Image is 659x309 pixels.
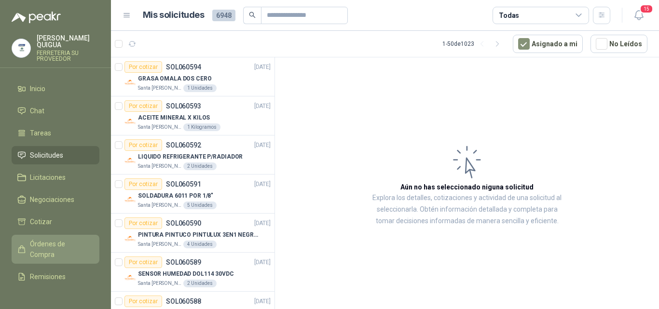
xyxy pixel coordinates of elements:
[138,162,181,170] p: Santa [PERSON_NAME]
[111,135,275,175] a: Por cotizarSOL060592[DATE] Company LogoLIQUIDO REFRIGERANTE P/RADIADORSanta [PERSON_NAME]2 Unidades
[12,235,99,264] a: Órdenes de Compra
[124,256,162,268] div: Por cotizar
[124,178,162,190] div: Por cotizar
[30,194,74,205] span: Negociaciones
[138,241,181,248] p: Santa [PERSON_NAME]
[166,298,201,305] p: SOL060588
[166,181,201,188] p: SOL060591
[254,258,271,267] p: [DATE]
[124,100,162,112] div: Por cotizar
[12,124,99,142] a: Tareas
[12,168,99,187] a: Licitaciones
[124,116,136,127] img: Company Logo
[166,103,201,109] p: SOL060593
[166,220,201,227] p: SOL060590
[254,297,271,306] p: [DATE]
[138,191,213,201] p: SOLDADURA 6011 POR 1/8"
[124,272,136,283] img: Company Logo
[37,35,99,48] p: [PERSON_NAME] QUIGUA
[124,233,136,244] img: Company Logo
[183,162,217,170] div: 2 Unidades
[138,230,258,240] p: PINTURA PINTUCO PINTULUX 3EN1 NEGRO X G
[138,113,210,122] p: ACEITE MINERAL X KILOS
[183,84,217,92] div: 1 Unidades
[138,152,243,161] p: LIQUIDO REFRIGERANTE P/RADIADOR
[124,296,162,307] div: Por cotizar
[183,241,217,248] div: 4 Unidades
[30,106,44,116] span: Chat
[30,83,45,94] span: Inicio
[111,214,275,253] a: Por cotizarSOL060590[DATE] Company LogoPINTURA PINTUCO PINTULUX 3EN1 NEGRO X GSanta [PERSON_NAME]...
[166,142,201,148] p: SOL060592
[12,268,99,286] a: Remisiones
[30,128,51,138] span: Tareas
[249,12,256,18] span: search
[138,84,181,92] p: Santa [PERSON_NAME]
[12,39,30,57] img: Company Logo
[30,271,66,282] span: Remisiones
[111,96,275,135] a: Por cotizarSOL060593[DATE] Company LogoACEITE MINERAL X KILOSSanta [PERSON_NAME]1 Kilogramos
[138,269,234,279] p: SENSOR HUMEDAD DOL114 30VDC
[30,150,63,161] span: Solicitudes
[12,146,99,164] a: Solicitudes
[166,259,201,266] p: SOL060589
[166,64,201,70] p: SOL060594
[138,74,212,83] p: GRASA OMALA DOS CERO
[138,123,181,131] p: Santa [PERSON_NAME]
[254,102,271,111] p: [DATE]
[640,4,653,13] span: 15
[254,141,271,150] p: [DATE]
[254,219,271,228] p: [DATE]
[138,280,181,287] p: Santa [PERSON_NAME]
[183,202,217,209] div: 5 Unidades
[12,102,99,120] a: Chat
[30,239,90,260] span: Órdenes de Compra
[124,194,136,205] img: Company Logo
[513,35,583,53] button: Asignado a mi
[183,280,217,287] div: 2 Unidades
[12,80,99,98] a: Inicio
[37,50,99,62] p: FERRETERIA SU PROVEEDOR
[183,123,220,131] div: 1 Kilogramos
[12,12,61,23] img: Logo peakr
[30,172,66,183] span: Licitaciones
[590,35,647,53] button: No Leídos
[124,77,136,88] img: Company Logo
[254,180,271,189] p: [DATE]
[12,190,99,209] a: Negociaciones
[143,8,205,22] h1: Mis solicitudes
[400,182,534,192] h3: Aún no has seleccionado niguna solicitud
[138,202,181,209] p: Santa [PERSON_NAME]
[124,155,136,166] img: Company Logo
[124,217,162,229] div: Por cotizar
[30,216,52,227] span: Cotizar
[124,139,162,151] div: Por cotizar
[442,36,505,52] div: 1 - 50 de 1023
[124,61,162,73] div: Por cotizar
[630,7,647,24] button: 15
[111,57,275,96] a: Por cotizarSOL060594[DATE] Company LogoGRASA OMALA DOS CEROSanta [PERSON_NAME]1 Unidades
[254,63,271,72] p: [DATE]
[212,10,235,21] span: 6948
[111,253,275,292] a: Por cotizarSOL060589[DATE] Company LogoSENSOR HUMEDAD DOL114 30VDCSanta [PERSON_NAME]2 Unidades
[499,10,519,21] div: Todas
[12,213,99,231] a: Cotizar
[371,192,563,227] p: Explora los detalles, cotizaciones y actividad de una solicitud al seleccionarla. Obtén informaci...
[111,175,275,214] a: Por cotizarSOL060591[DATE] Company LogoSOLDADURA 6011 POR 1/8"Santa [PERSON_NAME]5 Unidades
